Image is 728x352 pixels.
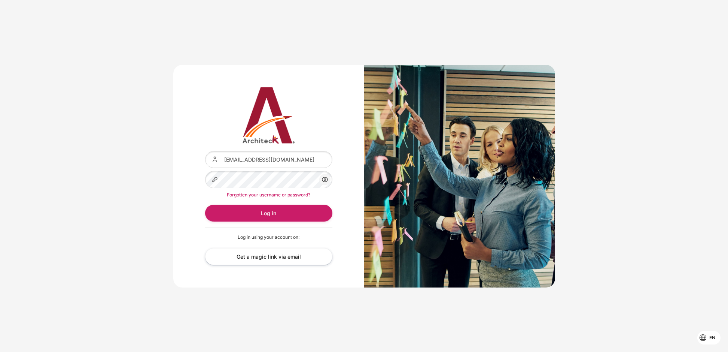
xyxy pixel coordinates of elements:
[227,192,310,198] a: Forgotten your username or password?
[205,87,332,144] img: Architeck 12
[205,87,332,144] a: Architeck 12 Architeck 12
[697,331,721,345] button: Languages
[205,234,332,241] p: Log in using your account on:
[205,151,332,168] input: Username or email
[709,334,715,341] span: en
[205,248,332,265] a: Get a magic link via email
[205,205,332,222] button: Log in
